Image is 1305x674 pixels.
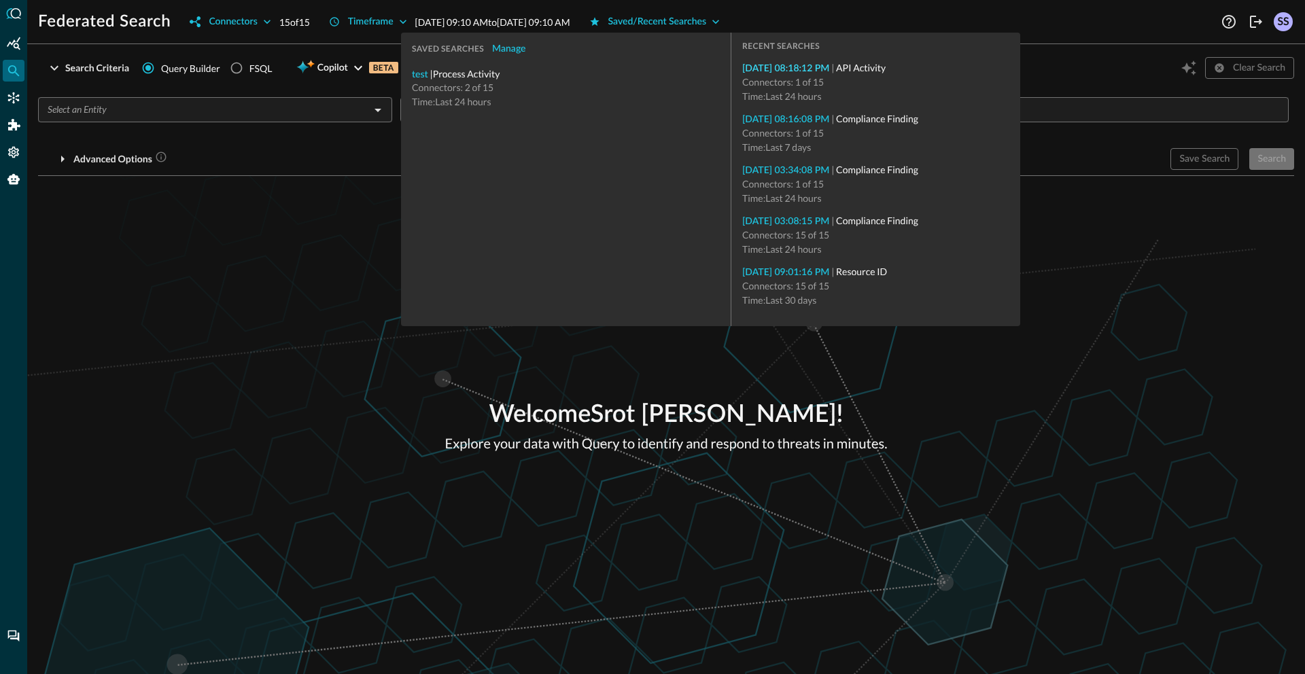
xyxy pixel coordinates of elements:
p: BETA [369,62,398,73]
div: Timeframe [348,14,394,31]
span: SAVED SEARCHES [412,44,484,54]
a: [DATE] 03:08:15 PM [742,217,829,226]
span: Query Builder [161,61,220,75]
span: Connectors: 1 of 15 [742,178,824,190]
div: Search Criteria [65,60,129,77]
span: Connectors: 2 of 15 [412,82,493,93]
span: Resource ID [836,266,887,277]
span: Time: Last 24 hours [742,192,822,204]
button: Manage [484,38,534,60]
span: | [829,215,918,226]
span: Time: Last 24 hours [742,243,822,255]
span: Copilot [317,60,348,77]
span: Connectors: 15 of 15 [742,229,829,241]
span: | Process Activity [428,68,500,79]
div: Settings [3,141,24,163]
a: test [412,70,428,79]
div: FSQL [249,61,273,75]
div: Connectors [3,87,24,109]
p: 15 of 15 [279,15,310,29]
button: Logout [1245,11,1267,33]
a: [DATE] 08:16:08 PM [742,115,829,124]
span: Time: Last 24 hours [412,96,491,107]
p: [DATE] 09:10 AM to [DATE] 09:10 AM [415,15,570,29]
button: Connectors [181,11,279,33]
span: | [829,266,887,277]
span: Connectors: 1 of 15 [742,76,824,88]
div: Saved/Recent Searches [608,14,707,31]
span: | [829,62,886,73]
a: [DATE] 08:18:12 PM [742,64,829,73]
span: Time: Last 24 hours [742,90,822,102]
span: RECENT SEARCHES [742,41,820,51]
span: API Activity [836,62,886,73]
span: Compliance Finding [836,164,918,175]
span: Compliance Finding [836,215,918,226]
div: Query Agent [3,168,24,190]
div: Advanced Options [73,151,167,168]
span: Time: Last 30 days [742,294,816,306]
div: Federated Search [3,60,24,82]
input: Select an Entity [42,101,366,118]
span: Connectors: 15 of 15 [742,280,829,291]
button: Search Criteria [38,57,137,79]
h1: Federated Search [38,11,171,33]
span: Compliance Finding [836,113,918,124]
button: Saved/Recent Searches [581,11,729,33]
span: Time: Last 7 days [742,141,811,153]
button: Advanced Options [38,148,175,170]
span: | [829,113,918,124]
button: Timeframe [321,11,415,33]
div: Addons [3,114,25,136]
p: Explore your data with Query to identify and respond to threats in minutes. [445,433,888,454]
button: CopilotBETA [288,57,406,79]
div: Connectors [209,14,257,31]
button: Open [368,101,387,120]
p: Welcome Srot [PERSON_NAME] ! [445,397,888,433]
div: Chat [3,625,24,647]
div: SS [1274,12,1293,31]
a: [DATE] 09:01:16 PM [742,268,829,277]
div: Summary Insights [3,33,24,54]
span: Connectors: 1 of 15 [742,127,824,139]
button: Help [1218,11,1240,33]
div: Manage [492,41,526,58]
span: | [829,164,918,175]
a: [DATE] 03:34:08 PM [742,166,829,175]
